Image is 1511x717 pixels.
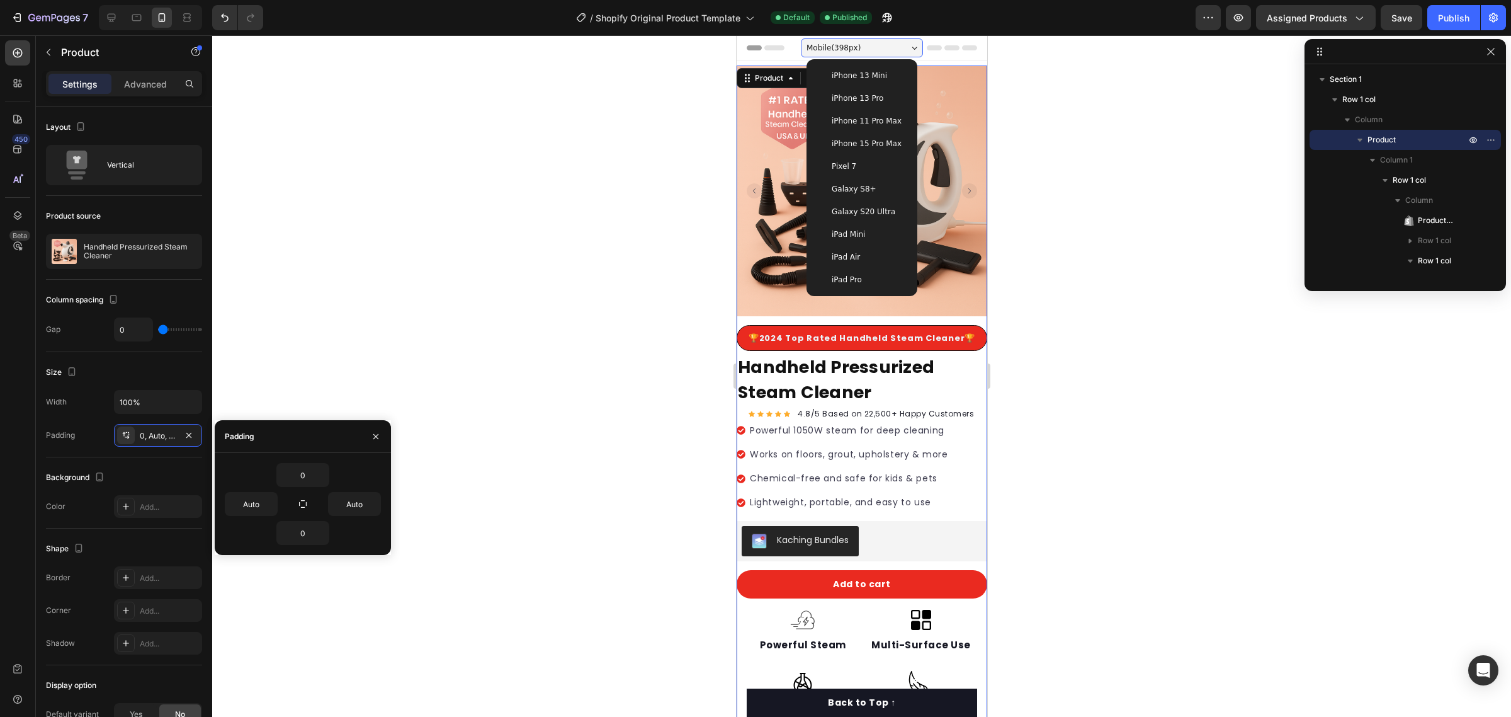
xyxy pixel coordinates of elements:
span: Section 1 [1330,73,1362,86]
div: Gap [46,324,60,335]
div: Shadow [46,638,75,649]
span: Published [832,12,867,23]
div: Add... [140,502,199,513]
div: Vertical [107,151,184,180]
input: Auto [115,318,152,341]
span: Column 1 [1380,154,1413,166]
span: Default [783,12,810,23]
div: Open Intercom Messenger [1468,655,1498,685]
div: Publish [1438,11,1469,25]
div: Size [46,364,79,381]
button: Save [1381,5,1422,30]
input: Auto [329,493,380,515]
button: Publish [1427,5,1480,30]
div: Product source [46,210,101,222]
div: 450 [12,134,30,144]
button: 7 [5,5,94,30]
input: Auto [225,493,277,515]
div: Corner [46,605,71,616]
input: Auto [277,464,329,486]
span: Assigned Products [1267,11,1347,25]
div: Beta [9,231,30,241]
div: Add... [140,573,199,584]
span: Column [1430,275,1458,287]
input: Auto [115,391,201,413]
div: Width [46,396,67,408]
span: Row 1 col [1342,93,1376,106]
p: Product [61,45,168,60]
iframe: Design area [737,35,987,717]
span: Column [1405,194,1433,207]
p: Advanced [124,77,167,91]
div: Background [46,469,107,486]
span: Column [1355,113,1383,126]
div: Display option [46,680,96,691]
p: 7 [82,10,88,25]
input: Auto [277,522,329,544]
span: / [590,11,593,25]
span: Row 1 col [1418,255,1451,267]
div: Padding [46,430,75,441]
span: Product [1367,134,1396,146]
span: Row 1 col [1418,234,1451,247]
button: Assigned Products [1256,5,1376,30]
div: 0, Auto, 0, Auto [140,430,176,442]
span: Save [1391,13,1412,23]
span: Row 1 col [1393,174,1426,186]
div: Column spacing [46,292,121,309]
div: Add... [140,605,199,617]
div: Undo/Redo [212,5,263,30]
img: product feature img [52,239,77,264]
p: Handheld Pressurized Steam Cleaner [84,243,196,260]
span: Product Images [1418,214,1453,227]
span: Shopify Original Product Template [596,11,740,25]
div: Layout [46,119,88,136]
p: Settings [62,77,98,91]
div: Border [46,572,71,583]
div: Padding [225,431,254,442]
div: Color [46,501,65,512]
div: Add... [140,638,199,650]
div: Shape [46,541,86,558]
